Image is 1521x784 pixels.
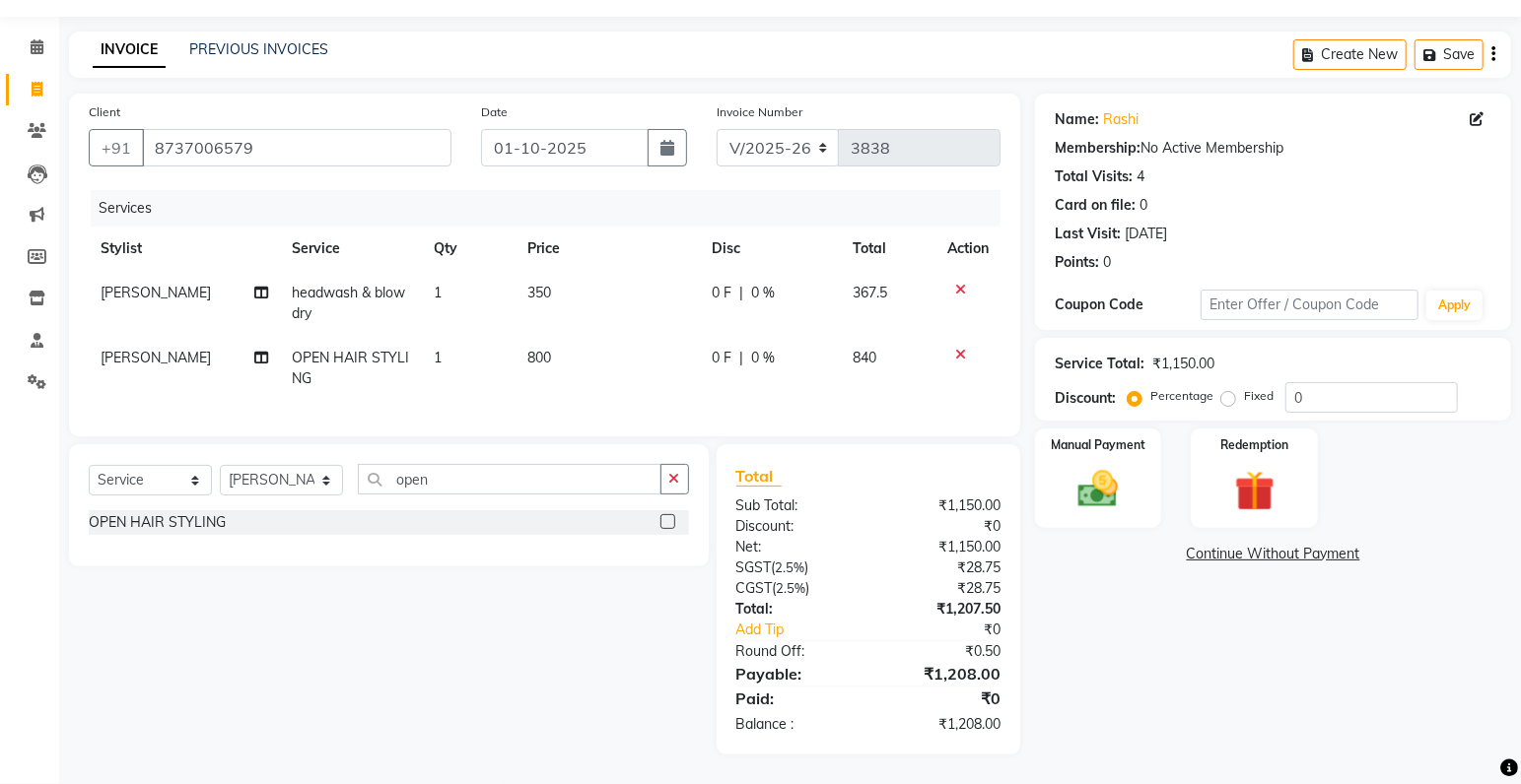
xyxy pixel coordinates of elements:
span: 0 F [712,348,731,368]
div: ₹0.50 [868,641,1015,662]
div: No Active Membership [1055,138,1491,159]
th: Qty [422,227,516,271]
div: ₹28.75 [868,578,1015,599]
th: Service [280,227,421,271]
div: Payable: [722,662,868,686]
div: [DATE] [1125,224,1167,244]
div: ( ) [722,557,868,578]
div: ₹0 [868,516,1015,537]
label: Date [481,103,508,121]
div: Total: [722,599,868,620]
div: ( ) [722,578,868,599]
div: ₹1,150.00 [868,495,1015,516]
span: 800 [527,349,551,366]
div: Discount: [722,516,868,537]
div: Points: [1055,252,1099,273]
span: [PERSON_NAME] [101,284,211,301]
span: headwash & blow dry [292,284,405,322]
th: Price [516,227,700,271]
span: SGST [736,558,772,576]
div: Membership: [1055,138,1141,159]
button: Apply [1426,291,1483,320]
div: Last Visit: [1055,224,1121,244]
th: Stylist [89,227,280,271]
span: 0 % [751,348,775,368]
label: Percentage [1150,387,1213,405]
div: ₹0 [868,686,1015,710]
span: 0 % [751,283,775,303]
span: 2.5% [777,580,806,596]
input: Enter Offer / Coupon Code [1201,290,1418,320]
button: Save [1415,39,1484,70]
span: 1 [434,284,442,301]
div: 0 [1140,195,1147,216]
div: 0 [1103,252,1111,273]
span: [PERSON_NAME] [101,349,211,366]
div: OPEN HAIR STYLING [89,512,226,533]
div: 4 [1137,166,1144,187]
th: Disc [700,227,840,271]
span: 1 [434,349,442,366]
div: ₹1,150.00 [1152,354,1214,374]
a: Continue Without Payment [1039,544,1507,564]
a: PREVIOUS INVOICES [189,40,328,58]
div: Services [91,190,1015,227]
a: INVOICE [93,33,166,68]
div: Name: [1055,109,1099,130]
img: _gift.svg [1222,466,1287,516]
label: Fixed [1244,387,1274,405]
th: Total [841,227,935,271]
button: +91 [89,129,144,166]
label: Client [89,103,120,121]
div: Sub Total: [722,495,868,516]
span: 350 [527,284,551,301]
th: Action [935,227,1001,271]
div: ₹1,207.50 [868,599,1015,620]
div: Round Off: [722,641,868,662]
div: Paid: [722,686,868,710]
img: _cash.svg [1066,466,1131,512]
label: Manual Payment [1051,436,1145,454]
input: Search by Name/Mobile/Email/Code [142,129,451,166]
a: Add Tip [722,620,893,640]
div: Discount: [1055,388,1116,409]
span: Total [736,466,782,487]
div: Balance : [722,714,868,735]
div: ₹1,150.00 [868,537,1015,557]
span: CGST [736,579,773,597]
div: Service Total: [1055,354,1144,374]
span: 367.5 [853,284,887,301]
div: Total Visits: [1055,166,1133,187]
span: | [739,348,743,368]
input: Search or Scan [358,464,661,494]
span: 2.5% [776,559,805,575]
span: 0 F [712,283,731,303]
span: 840 [853,349,876,366]
div: Coupon Code [1055,294,1201,315]
div: ₹28.75 [868,557,1015,578]
label: Invoice Number [717,103,802,121]
a: Rashi [1103,109,1139,130]
span: OPEN HAIR STYLING [292,349,409,387]
label: Redemption [1220,436,1288,454]
div: ₹1,208.00 [868,662,1015,686]
div: ₹1,208.00 [868,714,1015,735]
button: Create New [1293,39,1407,70]
div: ₹0 [893,620,1015,640]
div: Card on file: [1055,195,1136,216]
div: Net: [722,537,868,557]
span: | [739,283,743,303]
